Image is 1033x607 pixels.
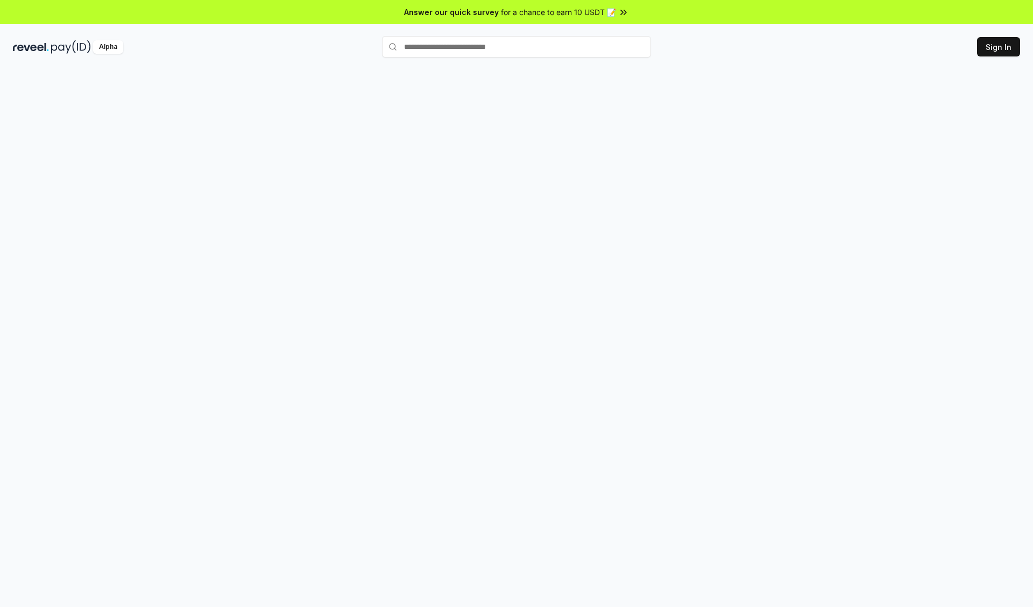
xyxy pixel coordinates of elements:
img: pay_id [51,40,91,54]
img: reveel_dark [13,40,49,54]
button: Sign In [977,37,1020,56]
div: Alpha [93,40,123,54]
span: for a chance to earn 10 USDT 📝 [501,6,616,18]
span: Answer our quick survey [404,6,499,18]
